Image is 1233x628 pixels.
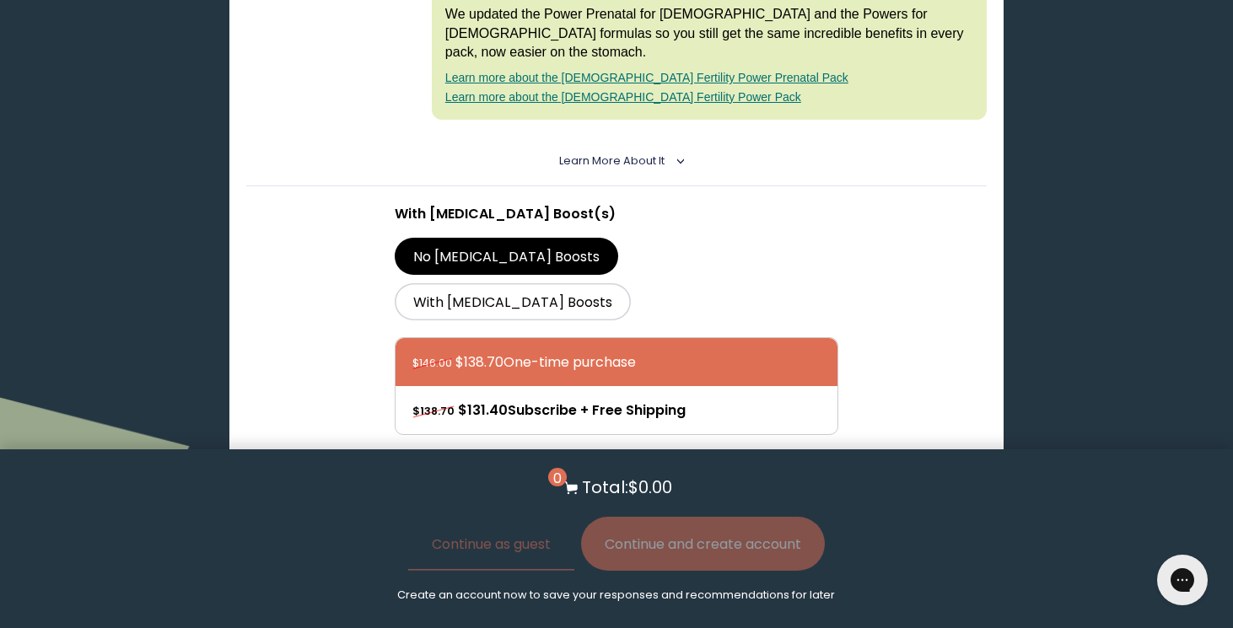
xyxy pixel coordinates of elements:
[445,90,801,104] a: Learn more about the [DEMOGRAPHIC_DATA] Fertility Power Pack
[445,5,973,62] p: We updated the Power Prenatal for [DEMOGRAPHIC_DATA] and the Powers for [DEMOGRAPHIC_DATA] formul...
[581,517,825,571] button: Continue and create account
[670,157,685,165] i: <
[1149,549,1216,611] iframe: Gorgias live chat messenger
[559,153,673,169] summary: Learn More About it <
[548,468,567,486] span: 0
[408,517,574,571] button: Continue as guest
[397,588,835,603] p: Create an account now to save your responses and recommendations for later
[395,283,632,320] label: With [MEDICAL_DATA] Boosts
[395,203,839,224] p: With [MEDICAL_DATA] Boost(s)
[559,153,665,168] span: Learn More About it
[445,71,848,84] a: Learn more about the [DEMOGRAPHIC_DATA] Fertility Power Prenatal Pack
[582,475,672,500] p: Total: $0.00
[395,238,619,275] label: No [MEDICAL_DATA] Boosts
